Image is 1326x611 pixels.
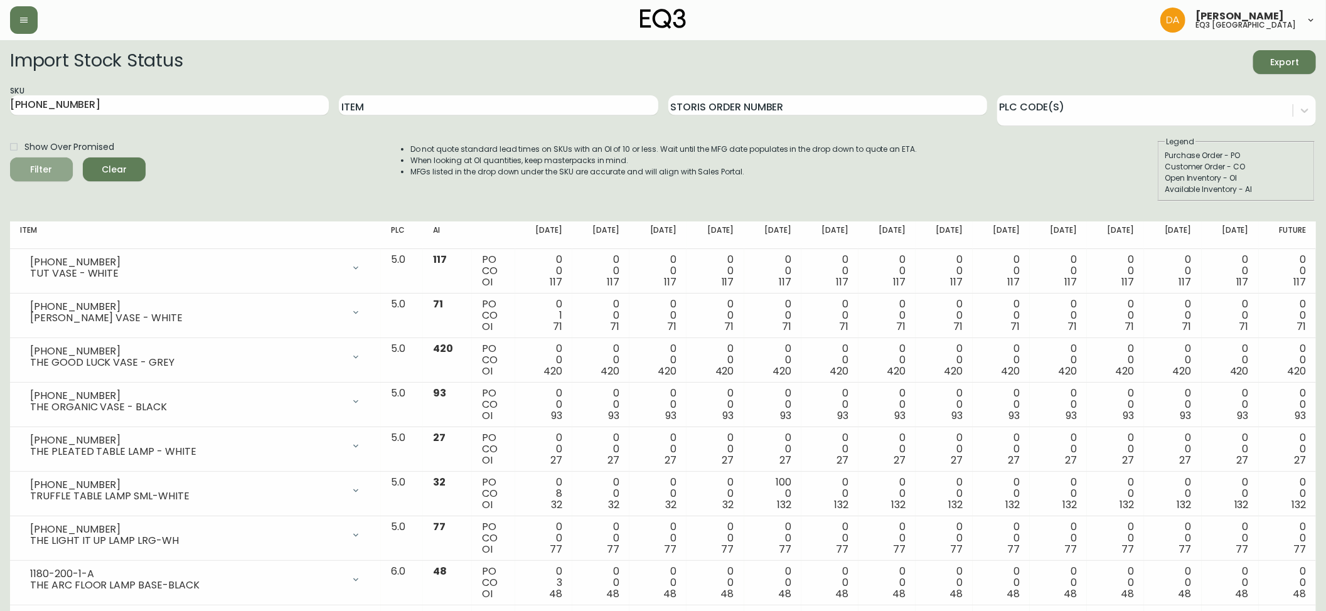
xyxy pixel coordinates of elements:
[811,432,848,466] div: 0 0
[30,435,343,446] div: [PHONE_NUMBER]
[697,388,734,422] div: 0 0
[381,338,423,383] td: 5.0
[869,388,906,422] div: 0 0
[1212,254,1249,288] div: 0 0
[1040,254,1077,288] div: 0 0
[1154,343,1191,377] div: 0 0
[1259,221,1316,249] th: Future
[837,453,848,467] span: 27
[1154,388,1191,422] div: 0 0
[780,408,791,423] span: 93
[1165,150,1308,161] div: Purchase Order - PO
[1295,408,1306,423] span: 93
[1144,221,1201,249] th: [DATE]
[1040,343,1077,377] div: 0 0
[410,166,917,178] li: MFGs listed in the drop down under the SKU are accurate and will align with Sales Portal.
[887,364,906,378] span: 420
[423,221,472,249] th: AI
[983,299,1020,332] div: 0 0
[20,299,371,326] div: [PHONE_NUMBER][PERSON_NAME] VASE - WHITE
[836,275,848,289] span: 117
[1154,254,1191,288] div: 0 0
[811,388,848,422] div: 0 0
[610,319,619,334] span: 71
[1097,477,1134,511] div: 0 0
[1165,161,1308,173] div: Customer Order - CO
[983,388,1020,422] div: 0 0
[754,566,791,600] div: 0 0
[697,432,734,466] div: 0 0
[666,497,677,512] span: 32
[433,341,453,356] span: 420
[1180,453,1192,467] span: 27
[550,542,562,556] span: 77
[639,343,676,377] div: 0 0
[973,221,1030,249] th: [DATE]
[582,432,619,466] div: 0 0
[811,477,848,511] div: 0 0
[433,519,446,534] span: 77
[1116,364,1135,378] span: 420
[30,357,343,368] div: THE GOOD LUCK VASE - GREY
[1097,254,1134,288] div: 0 0
[894,453,906,467] span: 27
[896,319,906,334] span: 71
[639,477,676,511] div: 0 0
[639,432,676,466] div: 0 0
[482,343,505,377] div: PO CO
[1154,566,1191,600] div: 0 0
[1040,521,1077,555] div: 0 0
[893,275,906,289] span: 117
[1005,497,1020,512] span: 132
[1269,299,1306,332] div: 0 0
[20,477,371,504] div: [PHONE_NUMBER]TRUFFLE TABLE LAMP SML-WHITE
[381,472,423,516] td: 5.0
[983,477,1020,511] div: 0 0
[1237,453,1249,467] span: 27
[639,566,676,600] div: 0 0
[1165,173,1308,184] div: Open Inventory - OI
[1212,432,1249,466] div: 0 0
[525,566,562,600] div: 0 3
[20,432,371,460] div: [PHONE_NUMBER]THE PLEATED TABLE LAMP - WHITE
[10,50,183,74] h2: Import Stock Status
[754,432,791,466] div: 0 0
[410,144,917,155] li: Do not quote standard lead times on SKUs with an OI of 10 or less. Wait until the MFG date popula...
[983,432,1020,466] div: 0 0
[1040,388,1077,422] div: 0 0
[582,566,619,600] div: 0 0
[777,497,791,512] span: 132
[1239,319,1249,334] span: 71
[1097,521,1134,555] div: 0 0
[482,453,493,467] span: OI
[551,497,562,512] span: 32
[20,521,371,549] div: [PHONE_NUMBER]THE LIGHT IT UP LAMP LRG-WH
[30,446,343,457] div: THE PLEATED TABLE LAMP - WHITE
[10,157,73,181] button: Filter
[926,299,963,332] div: 0 0
[553,319,562,334] span: 71
[582,388,619,422] div: 0 0
[582,299,619,332] div: 0 0
[639,521,676,555] div: 0 0
[1001,364,1020,378] span: 420
[24,141,114,154] span: Show Over Promised
[381,516,423,561] td: 5.0
[582,254,619,288] div: 0 0
[1007,542,1020,556] span: 77
[433,430,446,445] span: 27
[1097,432,1134,466] div: 0 0
[93,162,136,178] span: Clear
[482,254,505,288] div: PO CO
[525,477,562,511] div: 0 8
[525,343,562,377] div: 0 0
[926,254,963,288] div: 0 0
[482,319,493,334] span: OI
[1040,299,1077,332] div: 0 0
[1097,299,1134,332] div: 0 0
[926,477,963,511] div: 0 0
[697,521,734,555] div: 0 0
[1064,542,1077,556] span: 77
[20,254,371,282] div: [PHONE_NUMBER]TUT VASE - WHITE
[482,408,493,423] span: OI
